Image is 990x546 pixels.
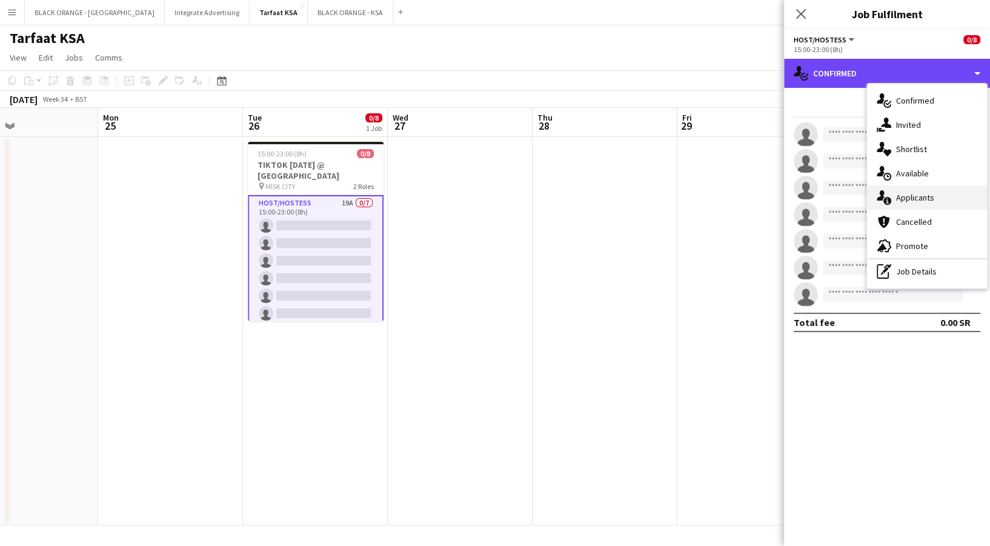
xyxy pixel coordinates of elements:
[75,95,87,104] div: BST
[10,29,85,47] h1: Tarfaat KSA
[537,112,553,123] span: Thu
[353,182,374,191] span: 2 Roles
[308,1,393,24] button: BLACK ORANGE - KSA
[867,259,987,284] div: Job Details
[391,119,408,133] span: 27
[265,182,295,191] span: MISK CITY
[165,1,250,24] button: Integrate Advertising
[682,112,692,123] span: Fri
[5,50,32,65] a: View
[794,45,980,54] div: 15:00-23:00 (8h)
[248,195,384,344] app-card-role: Host/Hostess19A0/715:00-23:00 (8h)
[101,119,119,133] span: 25
[95,52,122,63] span: Comms
[65,52,83,63] span: Jobs
[90,50,127,65] a: Comms
[794,35,846,44] span: Host/Hostess
[867,161,987,185] div: Available
[366,124,382,133] div: 1 Job
[40,95,70,104] span: Week 34
[365,113,382,122] span: 0/8
[248,159,384,181] h3: TIKTOK [DATE] @ [GEOGRAPHIC_DATA]
[794,316,835,328] div: Total fee
[867,113,987,137] div: Invited
[393,112,408,123] span: Wed
[60,50,88,65] a: Jobs
[248,142,384,321] app-job-card: 15:00-23:00 (8h)0/8TIKTOK [DATE] @ [GEOGRAPHIC_DATA] MISK CITY2 RolesHost/Hostess19A0/715:00-23:0...
[246,119,262,133] span: 26
[940,316,971,328] div: 0.00 SR
[867,88,987,113] div: Confirmed
[10,93,38,105] div: [DATE]
[680,119,692,133] span: 29
[963,35,980,44] span: 0/8
[10,52,27,63] span: View
[536,119,553,133] span: 28
[357,149,374,158] span: 0/8
[867,234,987,258] div: Promote
[784,6,990,22] h3: Job Fulfilment
[784,59,990,88] div: Confirmed
[248,112,262,123] span: Tue
[867,137,987,161] div: Shortlist
[794,35,856,44] button: Host/Hostess
[103,112,119,123] span: Mon
[250,1,308,24] button: Tarfaat KSA
[867,210,987,234] div: Cancelled
[25,1,165,24] button: BLACK ORANGE - [GEOGRAPHIC_DATA]
[39,52,53,63] span: Edit
[34,50,58,65] a: Edit
[257,149,307,158] span: 15:00-23:00 (8h)
[867,185,987,210] div: Applicants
